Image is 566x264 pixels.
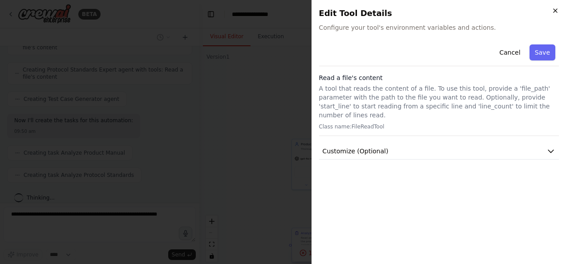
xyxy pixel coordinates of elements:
p: Class name: FileReadTool [319,123,559,130]
p: A tool that reads the content of a file. To use this tool, provide a 'file_path' parameter with t... [319,84,559,120]
button: Cancel [494,44,526,60]
span: Configure your tool's environment variables and actions. [319,23,559,32]
button: Customize (Optional) [319,143,559,160]
button: Save [530,44,555,60]
h2: Edit Tool Details [319,7,559,20]
h3: Read a file's content [319,73,559,82]
span: Customize (Optional) [323,147,388,156]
